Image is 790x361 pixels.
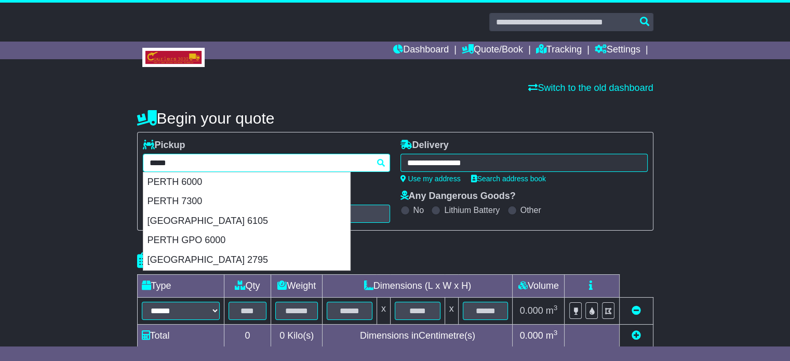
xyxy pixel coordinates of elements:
[632,305,641,316] a: Remove this item
[413,205,424,215] label: No
[137,275,224,298] td: Type
[137,252,267,269] h4: Package details |
[632,330,641,341] a: Add new item
[224,325,271,347] td: 0
[143,192,350,211] div: PERTH 7300
[224,275,271,298] td: Qty
[528,83,653,93] a: Switch to the old dashboard
[143,154,390,172] typeahead: Please provide city
[377,298,390,325] td: x
[271,275,323,298] td: Weight
[323,325,513,347] td: Dimensions in Centimetre(s)
[520,305,543,316] span: 0.000
[520,205,541,215] label: Other
[143,172,350,192] div: PERTH 6000
[143,231,350,250] div: PERTH GPO 6000
[520,330,543,341] span: 0.000
[546,330,558,341] span: m
[271,325,323,347] td: Kilo(s)
[471,175,546,183] a: Search address book
[143,250,350,270] div: [GEOGRAPHIC_DATA] 2795
[400,175,461,183] a: Use my address
[554,329,558,337] sup: 3
[444,205,500,215] label: Lithium Battery
[137,110,653,127] h4: Begin your quote
[554,304,558,312] sup: 3
[445,298,458,325] td: x
[536,42,582,59] a: Tracking
[279,330,285,341] span: 0
[143,140,185,151] label: Pickup
[400,140,449,151] label: Delivery
[513,275,565,298] td: Volume
[595,42,640,59] a: Settings
[137,325,224,347] td: Total
[143,211,350,231] div: [GEOGRAPHIC_DATA] 6105
[462,42,523,59] a: Quote/Book
[400,191,516,202] label: Any Dangerous Goods?
[546,305,558,316] span: m
[323,275,513,298] td: Dimensions (L x W x H)
[393,42,449,59] a: Dashboard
